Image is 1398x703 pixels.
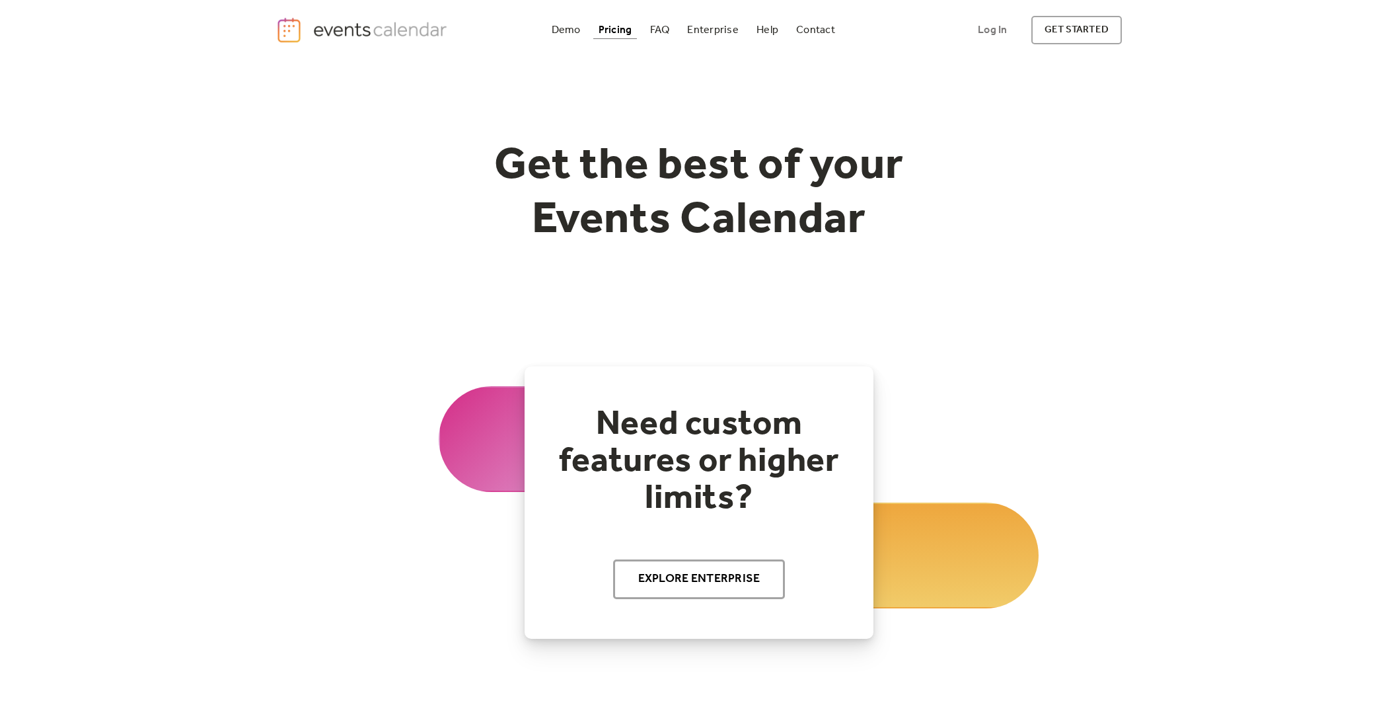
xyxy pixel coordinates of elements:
[599,26,632,34] div: Pricing
[551,406,847,517] h2: Need custom features or higher limits?
[445,140,953,247] h1: Get the best of your Events Calendar
[965,16,1020,44] a: Log In
[796,26,835,34] div: Contact
[593,21,638,39] a: Pricing
[1031,16,1122,44] a: get started
[645,21,675,39] a: FAQ
[613,559,786,599] a: Explore Enterprise
[751,21,784,39] a: Help
[682,21,743,39] a: Enterprise
[687,26,738,34] div: Enterprise
[756,26,778,34] div: Help
[791,21,840,39] a: Contact
[650,26,670,34] div: FAQ
[546,21,586,39] a: Demo
[552,26,581,34] div: Demo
